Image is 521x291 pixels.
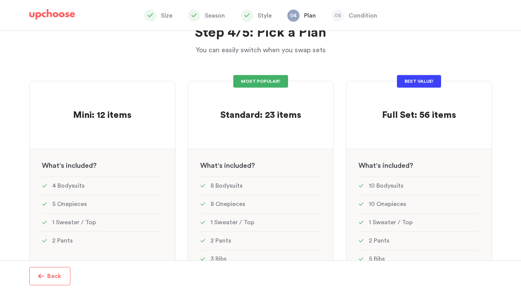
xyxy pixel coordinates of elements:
span: ? [251,162,255,169]
p: Back [47,272,61,281]
li: 3 Bibs [200,250,321,268]
span: Mini: 12 items [73,111,131,120]
a: UpChoose [29,9,75,23]
div: hat's included [188,149,333,177]
li: 2 Pants [358,232,480,250]
p: Season [205,11,225,20]
span: W [42,162,49,169]
li: 10 Bodysuits [358,177,480,195]
span: Full Set: 56 items [382,111,456,120]
li: 1 Sweater / Top [358,213,480,232]
p: Plan [304,11,316,20]
li: 1 Sweater / Top [42,213,163,232]
p: Size [161,11,172,20]
button: Back [29,267,70,285]
span: 04 [287,10,300,22]
span: Standard: 23 items [220,111,301,120]
img: UpChoose [29,9,75,20]
span: W [200,162,207,169]
p: You can easily switch when you swap sets [108,45,413,55]
li: 5 Bibs [358,250,480,268]
p: Condition [349,11,377,20]
h2: Step 4/5: Pick a Plan [108,24,413,42]
div: hat's included [30,149,175,177]
p: Style [258,11,272,20]
span: ? [409,162,413,169]
span: 05 [332,10,344,22]
li: 8 Onepieces [200,195,321,213]
li: 5 Onepieces [42,195,163,213]
li: 8 Bodysuits [200,177,321,195]
div: MOST POPULAR! [233,75,288,88]
div: hat's included [346,149,492,177]
li: 1 Sweater / Top [200,213,321,232]
li: 4 Bodysuits [42,177,163,195]
div: BEST VALUE! [397,75,441,88]
li: 2 Pants [42,232,163,250]
li: 10 Onepieces [358,195,480,213]
span: W [358,162,365,169]
span: ? [93,162,97,169]
li: 2 Pants [200,232,321,250]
